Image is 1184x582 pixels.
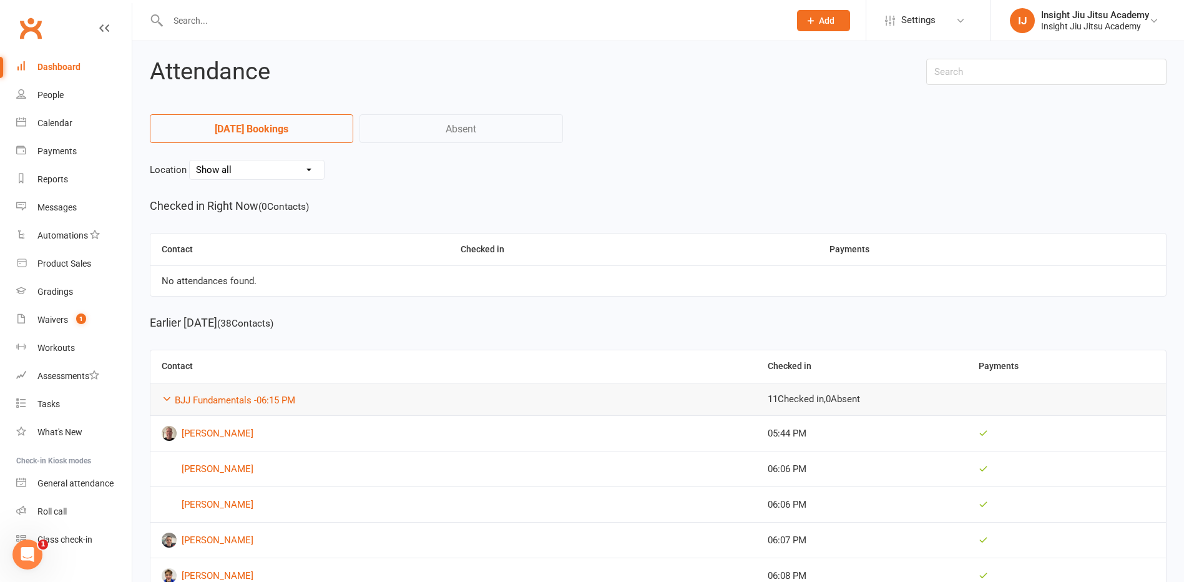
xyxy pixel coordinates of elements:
a: Gradings [16,278,132,306]
td: 06:06 PM [756,451,967,486]
a: Waivers 1 [16,306,132,334]
div: Product Sales [37,259,91,269]
iframe: Intercom live chat [12,540,42,570]
th: Payments [967,350,1166,382]
span: Settings [901,6,936,34]
div: IJ [1010,8,1035,33]
div: Reports [37,174,68,184]
div: Calendar [37,118,72,128]
span: 1 [76,313,86,324]
a: Reports [16,165,132,194]
th: Contact [150,234,449,265]
td: 06:07 PM [756,522,967,558]
a: Dashboard [16,53,132,81]
a: Tasks [16,390,132,418]
a: Calendar [16,109,132,137]
th: Checked in [756,350,967,382]
a: People [16,81,132,109]
a: What's New [16,418,132,446]
div: Waivers [37,315,68,325]
a: Messages [16,194,132,222]
td: 06:06 PM [756,486,967,522]
div: Roll call [37,506,67,516]
div: Assessments [37,371,99,381]
div: Insight Jiu Jitsu Academy [1041,21,1149,32]
div: People [37,90,64,100]
div: Dashboard [37,62,81,72]
th: Contact [150,350,756,382]
h2: Attendance [150,59,908,85]
small: ( 38 Contacts) [217,318,273,329]
a: [PERSON_NAME] [162,533,745,548]
div: Insight Jiu Jitsu Academy [1041,9,1149,21]
a: Absent [360,114,563,143]
th: Checked in [449,234,818,265]
a: Assessments [16,362,132,390]
input: Search [926,59,1167,85]
div: Messages [37,202,77,212]
h5: Earlier [DATE] [150,314,1167,332]
a: [PERSON_NAME] [162,426,745,441]
td: 11 Checked in [756,383,1166,416]
a: Roll call [16,498,132,526]
td: 05:44 PM [756,415,967,451]
div: Automations [37,230,88,240]
span: - 06:15 PM [254,395,295,406]
a: Automations [16,222,132,250]
small: ( 0 Contacts) [258,201,309,212]
input: Search... [164,12,781,29]
th: Payments [818,234,1166,265]
a: Class kiosk mode [16,526,132,554]
h5: Checked in Right Now [150,197,1167,215]
span: 1 [38,540,48,550]
a: [PERSON_NAME] [162,497,745,512]
div: Class check-in [37,535,92,545]
td: No attendances found. [150,265,1166,297]
a: Workouts [16,334,132,362]
span: Add [819,16,834,26]
button: Add [797,10,850,31]
div: Tasks [37,399,60,409]
span: , 0 Absent [824,393,860,405]
a: [DATE] Bookings [150,114,353,143]
div: General attendance [37,478,114,488]
a: [PERSON_NAME] [162,461,745,476]
a: General attendance kiosk mode [16,470,132,498]
a: Product Sales [16,250,132,278]
a: Payments [16,137,132,165]
div: Payments [37,146,77,156]
img: Daniel Whiting [162,426,177,441]
img: Nathan Tukuafu [162,533,177,548]
div: Gradings [37,287,73,297]
div: What's New [37,427,82,437]
div: Location [150,160,1167,180]
a: Clubworx [15,12,46,44]
div: Workouts [37,343,75,353]
a: BJJ Fundamentals -06:15 PM [175,395,295,406]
